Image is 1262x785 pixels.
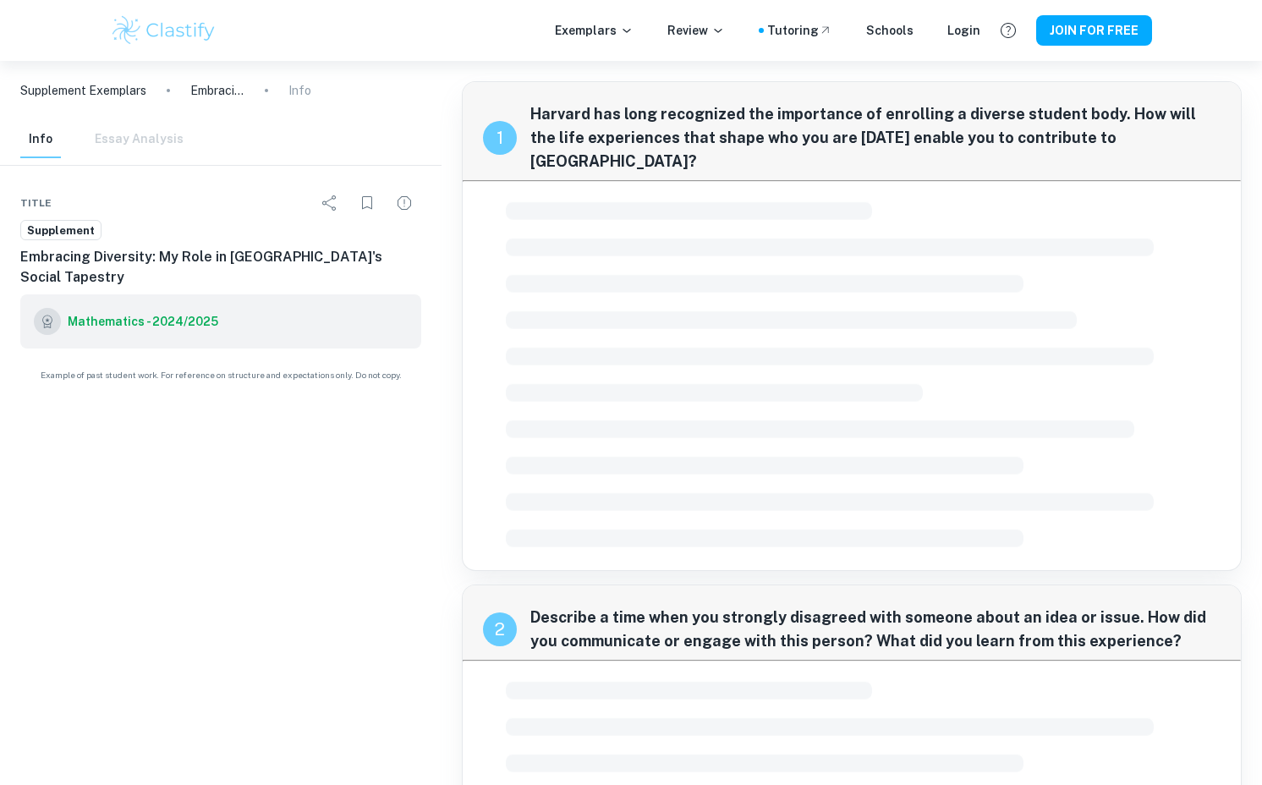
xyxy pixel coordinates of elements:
[21,222,101,239] span: Supplement
[110,14,217,47] img: Clastify logo
[288,81,311,100] p: Info
[555,21,634,40] p: Exemplars
[20,81,146,100] a: Supplement Exemplars
[20,220,102,241] a: Supplement
[20,195,52,211] span: Title
[483,612,517,646] div: recipe
[387,186,421,220] div: Report issue
[667,21,725,40] p: Review
[947,21,980,40] a: Login
[20,247,421,288] h6: Embracing Diversity: My Role in [GEOGRAPHIC_DATA]'s Social Tapestry
[68,308,218,335] a: Mathematics - 2024/2025
[68,312,218,331] h6: Mathematics - 2024/2025
[483,121,517,155] div: recipe
[866,21,914,40] a: Schools
[530,102,1221,173] span: Harvard has long recognized the importance of enrolling a diverse student body. How will the life...
[20,369,421,382] span: Example of past student work. For reference on structure and expectations only. Do not copy.
[313,186,347,220] div: Share
[1036,15,1152,46] button: JOIN FOR FREE
[530,606,1221,653] span: Describe a time when you strongly disagreed with someone about an idea or issue. How did you comm...
[20,121,61,158] button: Info
[350,186,384,220] div: Bookmark
[767,21,832,40] a: Tutoring
[190,81,244,100] p: Embracing Diversity: My Role in [GEOGRAPHIC_DATA]'s Social Tapestry
[994,16,1023,45] button: Help and Feedback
